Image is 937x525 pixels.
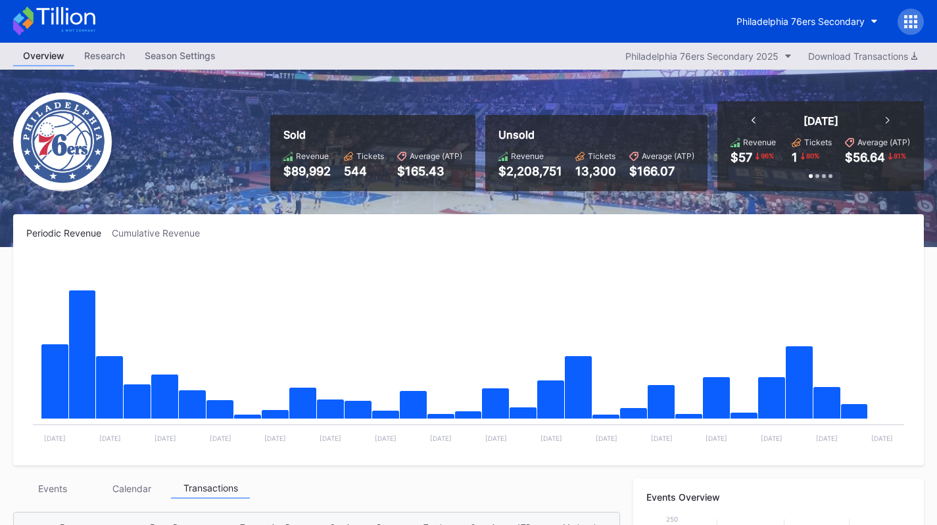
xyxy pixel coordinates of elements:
[666,515,678,523] text: 250
[727,9,888,34] button: Philadelphia 76ers Secondary
[629,164,694,178] div: $166.07
[397,164,462,178] div: $165.43
[759,150,775,161] div: 96 %
[805,150,821,161] div: 80 %
[802,47,924,65] button: Download Transactions
[743,137,776,147] div: Revenue
[541,434,562,442] text: [DATE]
[498,164,562,178] div: $2,208,751
[804,114,838,127] div: [DATE]
[296,151,329,161] div: Revenue
[808,51,917,62] div: Download Transactions
[44,434,66,442] text: [DATE]
[13,478,92,499] div: Events
[646,491,911,503] div: Events Overview
[283,164,331,178] div: $89,992
[264,434,286,442] text: [DATE]
[871,434,893,442] text: [DATE]
[736,16,865,27] div: Philadelphia 76ers Secondary
[74,46,135,66] a: Research
[135,46,226,65] div: Season Settings
[731,150,752,164] div: $57
[13,46,74,66] a: Overview
[625,51,779,62] div: Philadelphia 76ers Secondary 2025
[74,46,135,65] div: Research
[356,151,384,161] div: Tickets
[99,434,121,442] text: [DATE]
[596,434,617,442] text: [DATE]
[485,434,507,442] text: [DATE]
[410,151,462,161] div: Average (ATP)
[845,150,885,164] div: $56.64
[804,137,832,147] div: Tickets
[575,164,616,178] div: 13,300
[375,434,396,442] text: [DATE]
[112,227,210,239] div: Cumulative Revenue
[283,128,462,141] div: Sold
[892,150,907,161] div: 81 %
[498,128,694,141] div: Unsold
[344,164,384,178] div: 544
[135,46,226,66] a: Season Settings
[210,434,231,442] text: [DATE]
[26,227,112,239] div: Periodic Revenue
[588,151,615,161] div: Tickets
[619,47,798,65] button: Philadelphia 76ers Secondary 2025
[857,137,910,147] div: Average (ATP)
[92,478,171,499] div: Calendar
[651,434,673,442] text: [DATE]
[171,478,250,499] div: Transactions
[511,151,544,161] div: Revenue
[642,151,694,161] div: Average (ATP)
[155,434,176,442] text: [DATE]
[816,434,838,442] text: [DATE]
[26,255,911,452] svg: Chart title
[13,93,112,191] img: Philadelphia_76ers.png
[792,150,798,164] div: 1
[706,434,727,442] text: [DATE]
[761,434,782,442] text: [DATE]
[430,434,452,442] text: [DATE]
[320,434,341,442] text: [DATE]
